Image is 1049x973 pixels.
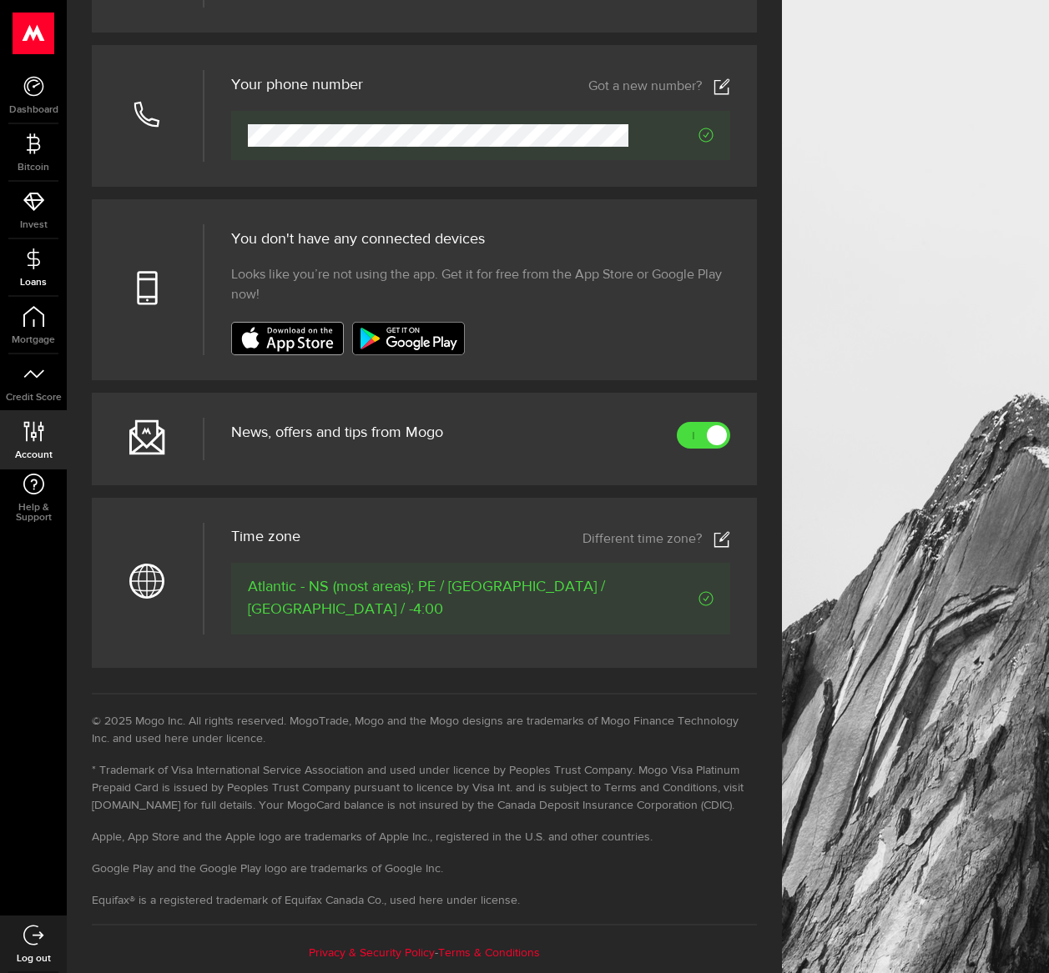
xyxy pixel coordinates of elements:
span: News, offers and tips from Mogo [231,425,443,440]
li: © 2025 Mogo Inc. All rights reserved. MogoTrade, Mogo and the Mogo designs are trademarks of Mogo... [92,713,757,748]
a: Got a new number? [588,78,730,95]
span: Verified [628,128,714,143]
li: Google Play and the Google Play logo are trademarks of Google Inc. [92,860,757,878]
li: * Trademark of Visa International Service Association and used under licence by Peoples Trust Com... [92,762,757,815]
span: Atlantic - NS (most areas); PE / [GEOGRAPHIC_DATA] / [GEOGRAPHIC_DATA] / -4:00 [248,576,621,621]
span: Looks like you’re not using the app. Get it for free from the App Store or Google Play now! [231,265,730,305]
img: badge-google-play.svg [352,322,465,355]
a: Different time zone? [582,531,730,548]
button: Open LiveChat chat widget [13,7,63,57]
li: Equifax® is a registered trademark of Equifax Canada Co., used here under license. [92,892,757,910]
span: Time zone [231,529,300,544]
h3: Your phone number [231,78,363,93]
span: Verified [620,591,714,606]
img: badge-app-store.svg [231,322,344,355]
div: - [92,924,757,962]
span: You don't have any connected devices [231,232,485,247]
a: Terms & Conditions [438,947,540,959]
a: Privacy & Security Policy [309,947,435,959]
li: Apple, App Store and the Apple logo are trademarks of Apple Inc., registered in the U.S. and othe... [92,829,757,846]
